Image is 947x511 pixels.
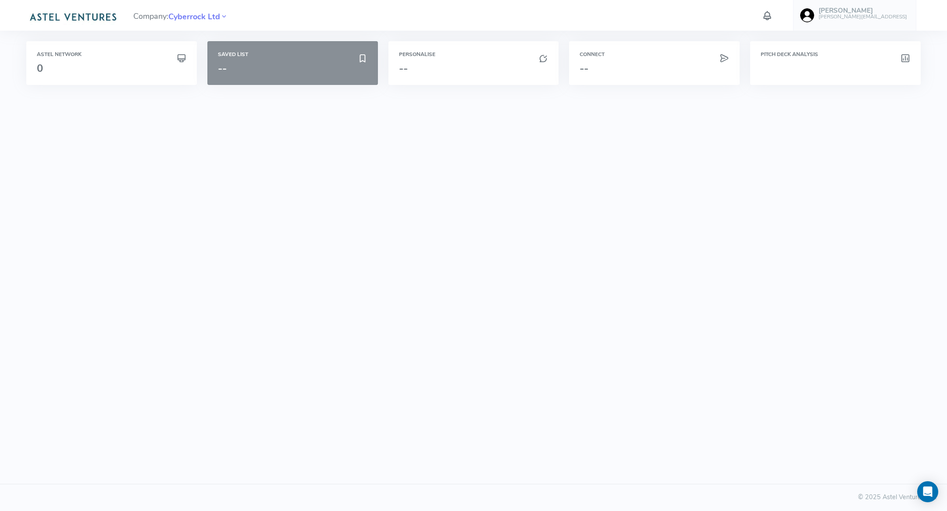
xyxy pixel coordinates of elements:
span: -- [218,61,227,75]
h3: -- [399,63,548,74]
span: Cyberrock Ltd [168,11,220,23]
img: user-image [800,8,814,22]
h6: Saved List [218,52,367,57]
span: Company: [133,8,228,23]
div: Open Intercom Messenger [917,481,938,502]
h6: Personalise [399,52,548,57]
h6: Pitch Deck Analysis [761,52,910,57]
h6: [PERSON_NAME][EMAIL_ADDRESS] [819,14,907,20]
a: Cyberrock Ltd [168,11,220,21]
h3: -- [580,63,729,74]
span: 0 [37,61,43,75]
h6: Connect [580,52,729,57]
div: © 2025 Astel Ventures Ltd. [11,493,936,502]
h6: Astel Network [37,52,186,57]
h5: [PERSON_NAME] [819,7,907,14]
